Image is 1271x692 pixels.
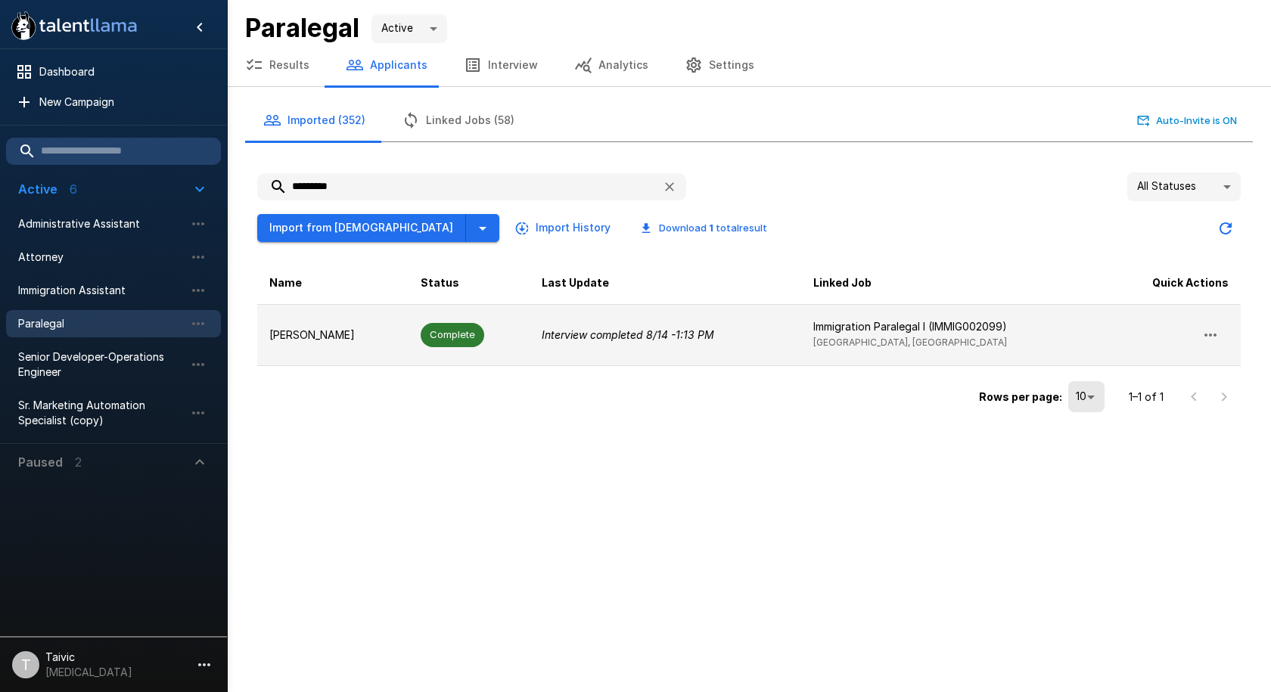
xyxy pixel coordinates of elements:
[979,389,1062,405] p: Rows per page:
[813,337,1007,348] span: [GEOGRAPHIC_DATA], [GEOGRAPHIC_DATA]
[269,327,396,343] p: [PERSON_NAME]
[813,319,1089,334] p: Immigration Paralegal I (IMMIG002099)
[446,44,556,86] button: Interview
[245,99,384,141] button: Imported (352)
[421,327,484,342] span: Complete
[371,14,447,43] div: Active
[542,328,714,341] i: Interview completed 8/14 - 1:13 PM
[1129,389,1164,405] p: 1–1 of 1
[245,12,359,43] b: Paralegal
[328,44,446,86] button: Applicants
[1127,172,1241,201] div: All Statuses
[384,99,533,141] button: Linked Jobs (58)
[667,44,772,86] button: Settings
[409,262,530,305] th: Status
[257,262,409,305] th: Name
[511,214,617,242] button: Import History
[556,44,667,86] button: Analytics
[530,262,801,305] th: Last Update
[629,216,779,240] button: Download 1 totalresult
[1134,109,1241,132] button: Auto-Invite is ON
[1068,381,1105,411] div: 10
[1102,262,1241,305] th: Quick Actions
[801,262,1102,305] th: Linked Job
[709,222,713,234] b: 1
[227,44,328,86] button: Results
[257,214,466,242] button: Import from [DEMOGRAPHIC_DATA]
[1210,213,1241,244] button: Updated Today - 1:53 PM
